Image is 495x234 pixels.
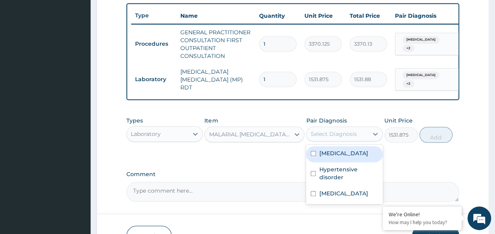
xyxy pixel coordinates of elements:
[255,8,300,24] th: Quantity
[126,171,460,178] label: Comment
[46,68,109,148] span: We're online!
[306,117,347,124] label: Pair Diagnosis
[319,189,368,197] label: [MEDICAL_DATA]
[131,8,176,23] th: Type
[402,80,414,88] span: + 2
[176,24,255,64] td: GENERAL PRACTITIONER CONSULTATION FIRST OUTPATIENT CONSULTATION
[131,72,176,87] td: Laboratory
[41,44,132,54] div: Chat with us now
[126,117,143,124] label: Types
[129,4,148,23] div: Minimize live chat window
[402,36,439,44] span: [MEDICAL_DATA]
[310,130,356,138] div: Select Diagnosis
[319,149,368,157] label: [MEDICAL_DATA]
[402,45,414,52] span: + 2
[131,37,176,51] td: Procedures
[176,8,255,24] th: Name
[204,117,218,124] label: Item
[15,39,32,59] img: d_794563401_company_1708531726252_794563401
[131,130,161,138] div: Laboratory
[300,8,346,24] th: Unit Price
[389,219,456,226] p: How may I help you today?
[4,153,150,180] textarea: Type your message and hit 'Enter'
[209,130,291,138] div: MALARIAL [MEDICAL_DATA] THICK AND THIN FILMS - [BLOOD]
[346,8,391,24] th: Total Price
[391,8,478,24] th: Pair Diagnosis
[419,127,453,143] button: Add
[402,71,439,79] span: [MEDICAL_DATA]
[384,117,413,124] label: Unit Price
[389,211,456,218] div: We're Online!
[319,165,378,181] label: Hypertensive disorder
[176,64,255,95] td: [MEDICAL_DATA] [MEDICAL_DATA] (MP) RDT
